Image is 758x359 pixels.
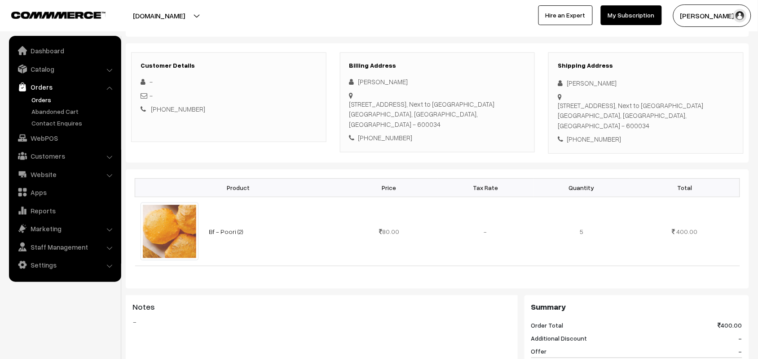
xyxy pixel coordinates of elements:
div: [PERSON_NAME] [558,78,734,88]
a: Hire an Expert [538,5,593,25]
a: Bf - Poori (2) [209,228,244,235]
span: 5 [580,228,583,235]
img: user [733,9,747,22]
th: Price [341,178,437,197]
div: - [141,91,317,101]
a: Website [11,166,118,182]
h3: Summary [531,302,742,312]
a: Settings [11,257,118,273]
th: Product [135,178,341,197]
h3: Shipping Address [558,62,734,69]
div: - [141,77,317,87]
th: Tax Rate [437,178,533,197]
span: - [739,333,742,343]
a: Orders [11,79,118,95]
blockquote: - [132,316,511,327]
a: [PHONE_NUMBER] [151,105,205,113]
a: Catalog [11,61,118,77]
button: [PERSON_NAME] s… [673,4,751,27]
span: 80.00 [379,228,399,235]
div: [PERSON_NAME] [349,77,526,87]
h3: Notes [132,302,511,312]
a: COMMMERCE [11,9,90,20]
td: - [437,197,533,266]
div: [STREET_ADDRESS], Next to [GEOGRAPHIC_DATA] [GEOGRAPHIC_DATA], [GEOGRAPHIC_DATA], [GEOGRAPHIC_DAT... [349,99,526,130]
span: Order Total [531,320,564,330]
h3: Customer Details [141,62,317,69]
img: poori.jpg [141,203,198,260]
a: Marketing [11,221,118,237]
div: [PHONE_NUMBER] [349,133,526,143]
a: Contact Enquires [29,118,118,128]
a: Orders [29,95,118,104]
a: Apps [11,184,118,200]
a: Reports [11,203,118,219]
a: Staff Management [11,239,118,255]
span: - [739,346,742,356]
span: Additional Discount [531,333,587,343]
th: Quantity [533,178,630,197]
button: [DOMAIN_NAME] [101,4,216,27]
span: 400.00 [718,320,742,330]
span: Offer [531,346,547,356]
th: Total [630,178,740,197]
h3: Billing Address [349,62,526,69]
div: [STREET_ADDRESS], Next to [GEOGRAPHIC_DATA] [GEOGRAPHIC_DATA], [GEOGRAPHIC_DATA], [GEOGRAPHIC_DAT... [558,100,734,131]
a: My Subscription [601,5,662,25]
a: Customers [11,148,118,164]
span: 400.00 [677,228,698,235]
a: WebPOS [11,130,118,146]
img: COMMMERCE [11,12,106,18]
a: Abandoned Cart [29,107,118,116]
a: Dashboard [11,43,118,59]
div: [PHONE_NUMBER] [558,134,734,144]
